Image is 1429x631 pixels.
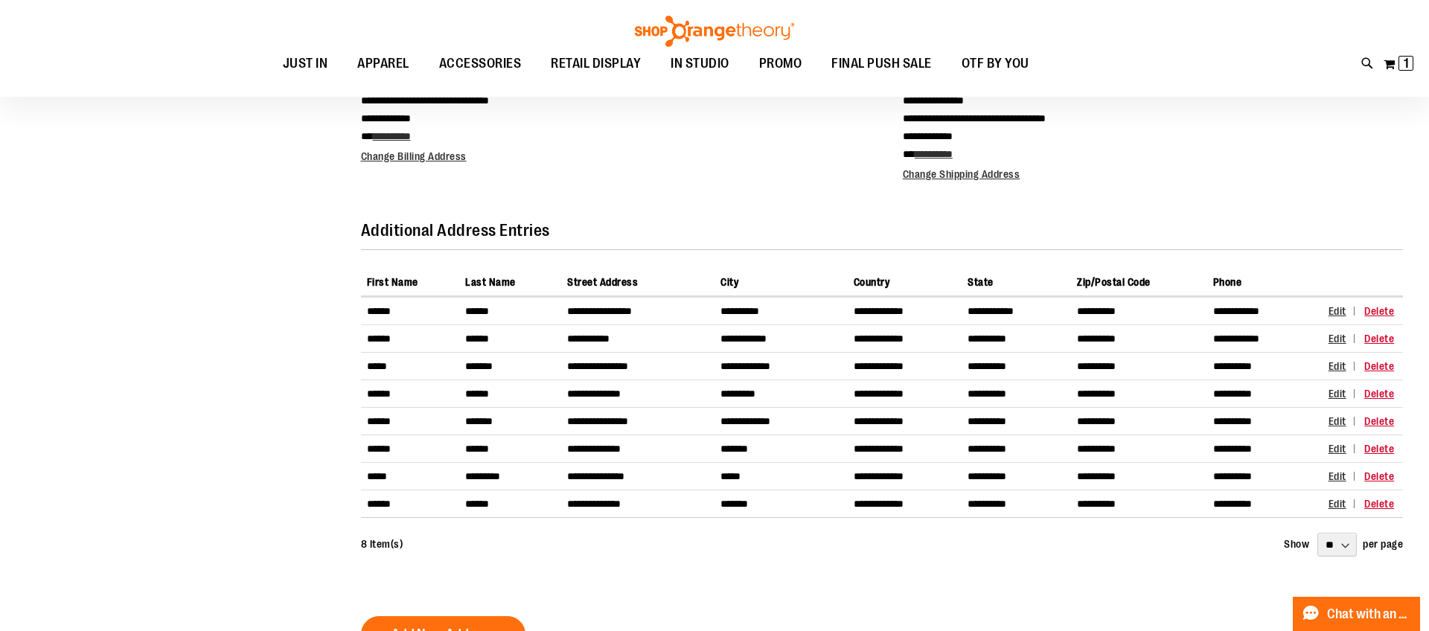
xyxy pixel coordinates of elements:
a: Delete [1364,415,1394,427]
span: RETAIL DISPLAY [551,47,641,80]
a: Edit [1329,388,1362,400]
span: Edit [1329,333,1346,345]
th: Phone [1207,269,1323,296]
span: Edit [1329,498,1346,510]
span: OTF BY YOU [962,47,1029,80]
td: Actions Column [1323,298,1403,325]
span: per page [1363,538,1403,550]
span: IN STUDIO [671,47,729,80]
a: Delete [1364,470,1394,482]
a: ACCESSORIES [424,47,537,81]
th: City [714,269,848,296]
td: Actions Column [1323,435,1403,463]
a: Edit [1329,498,1362,510]
span: APPAREL [357,47,409,80]
th: Last Name [459,269,561,296]
strong: Show [1284,538,1309,550]
button: Chat with an Expert [1293,597,1421,631]
a: IN STUDIO [656,47,744,81]
a: Edit [1329,333,1362,345]
td: Actions Column [1323,380,1403,408]
span: Edit [1329,388,1346,400]
th: Country [848,269,962,296]
span: JUST IN [283,47,328,80]
span: ACCESSORIES [439,47,522,80]
td: Actions Column [1323,490,1403,518]
th: State [962,269,1071,296]
span: FINAL PUSH SALE [831,47,932,80]
span: Edit [1329,360,1346,372]
select: Show per page [1317,533,1357,557]
a: Delete [1364,443,1394,455]
a: Change Billing Address [361,150,467,162]
td: Actions Column [1323,325,1403,353]
span: PROMO [759,47,802,80]
a: RETAIL DISPLAY [536,47,656,81]
a: Delete [1364,498,1394,510]
a: Delete [1364,388,1394,400]
a: JUST IN [268,47,343,81]
a: PROMO [744,47,817,81]
a: Edit [1329,443,1362,455]
a: Edit [1329,415,1362,427]
th: Street Address [561,269,714,296]
a: OTF BY YOU [947,47,1044,81]
span: Edit [1329,470,1346,482]
a: FINAL PUSH SALE [816,47,947,81]
a: Delete [1364,305,1394,317]
a: Delete [1364,333,1394,345]
a: Delete [1364,360,1394,372]
span: Chat with an Expert [1327,607,1411,621]
th: Zip/Postal Code [1071,269,1206,296]
span: 1 [1404,56,1409,71]
td: Actions Column [1323,353,1403,380]
td: Actions Column [1323,408,1403,435]
a: Change Shipping Address [903,168,1020,180]
a: Edit [1329,470,1362,482]
a: Edit [1329,360,1362,372]
a: APPAREL [342,47,424,81]
th: First Name [361,269,460,296]
td: Actions Column [1323,463,1403,490]
a: Edit [1329,305,1362,317]
span: Edit [1329,443,1346,455]
span: Edit [1329,305,1346,317]
span: Edit [1329,415,1346,427]
strong: Additional Address Entries [361,221,550,240]
span: 8 Item(s) [361,538,403,550]
img: Shop Orangetheory [633,16,796,47]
